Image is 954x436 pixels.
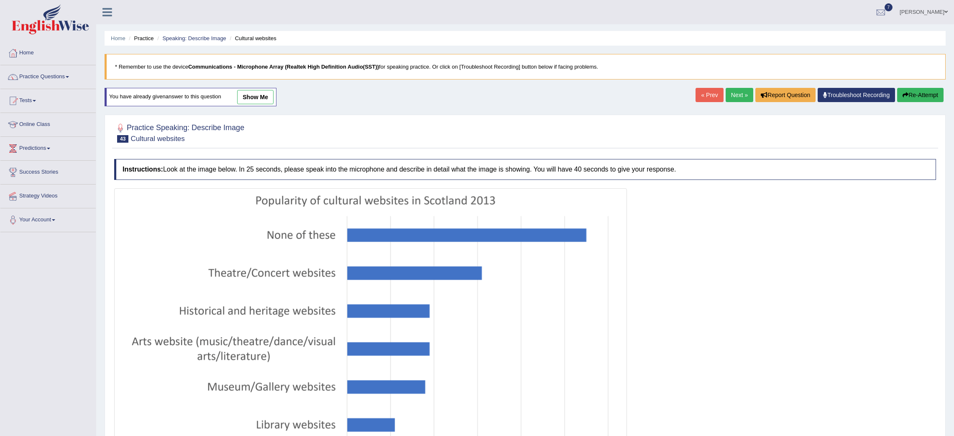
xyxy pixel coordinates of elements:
button: Report Question [755,88,816,102]
a: Home [0,41,96,62]
a: Tests [0,89,96,110]
a: Your Account [0,208,96,229]
a: Practice Questions [0,65,96,86]
a: Troubleshoot Recording [818,88,895,102]
h4: Look at the image below. In 25 seconds, please speak into the microphone and describe in detail w... [114,159,936,180]
li: Practice [127,34,153,42]
b: Instructions: [123,166,163,173]
small: Cultural websites [130,135,184,143]
a: Strategy Videos [0,185,96,205]
a: Home [111,35,125,41]
blockquote: * Remember to use the device for speaking practice. Or click on [Troubleshoot Recording] button b... [105,54,946,80]
a: Speaking: Describe Image [162,35,226,41]
span: 7 [885,3,893,11]
b: Communications - Microphone Array (Realtek High Definition Audio(SST)) [188,64,379,70]
li: Cultural websites [228,34,276,42]
div: You have already given answer to this question [105,88,276,106]
h2: Practice Speaking: Describe Image [114,122,244,143]
a: Predictions [0,137,96,158]
span: 43 [117,135,128,143]
a: show me [237,90,274,104]
a: Success Stories [0,161,96,182]
a: Next » [726,88,753,102]
a: Online Class [0,113,96,134]
button: Re-Attempt [897,88,944,102]
a: « Prev [696,88,723,102]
